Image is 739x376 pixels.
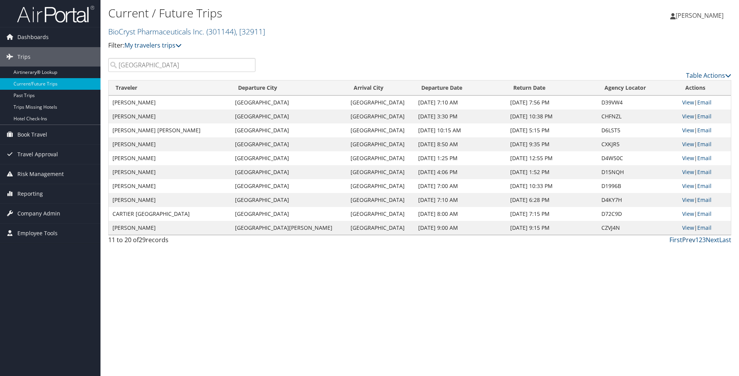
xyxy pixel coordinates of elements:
td: D15NQH [598,165,678,179]
td: [DATE] 9:35 PM [506,137,598,151]
td: [DATE] 1:52 PM [506,165,598,179]
td: CHFNZL [598,109,678,123]
th: Arrival City: activate to sort column ascending [347,80,415,96]
td: [GEOGRAPHIC_DATA] [347,151,415,165]
span: [PERSON_NAME] [676,11,724,20]
a: Email [697,168,712,176]
a: Table Actions [686,71,731,80]
td: [PERSON_NAME] [109,96,231,109]
a: View [682,224,694,231]
a: Email [697,210,712,217]
td: [GEOGRAPHIC_DATA] [347,96,415,109]
td: [PERSON_NAME] [109,221,231,235]
a: View [682,168,694,176]
td: D6LST5 [598,123,678,137]
td: | [678,137,731,151]
td: | [678,207,731,221]
th: Departure City: activate to sort column ascending [231,80,347,96]
a: View [682,140,694,148]
a: BioCryst Pharmaceuticals Inc. [108,26,265,37]
a: View [682,99,694,106]
td: CZVJ4N [598,221,678,235]
td: [GEOGRAPHIC_DATA] [347,123,415,137]
a: View [682,113,694,120]
td: [GEOGRAPHIC_DATA] [347,179,415,193]
td: [PERSON_NAME] [109,193,231,207]
td: [DATE] 10:15 AM [414,123,506,137]
a: View [682,196,694,203]
a: View [682,126,694,134]
a: First [669,236,682,244]
a: Email [697,224,712,231]
td: [GEOGRAPHIC_DATA] [347,165,415,179]
span: Trips [17,47,31,67]
td: [DATE] 8:50 AM [414,137,506,151]
img: airportal-logo.png [17,5,94,23]
td: [DATE] 7:56 PM [506,96,598,109]
a: [PERSON_NAME] [670,4,731,27]
a: Email [697,99,712,106]
th: Departure Date: activate to sort column descending [414,80,506,96]
td: [GEOGRAPHIC_DATA] [231,137,347,151]
td: [DATE] 7:10 AM [414,193,506,207]
td: CARTIER [GEOGRAPHIC_DATA] [109,207,231,221]
h1: Current / Future Trips [108,5,524,21]
td: [GEOGRAPHIC_DATA] [347,137,415,151]
td: [DATE] 7:00 AM [414,179,506,193]
td: [PERSON_NAME] [109,109,231,123]
a: Prev [682,236,695,244]
td: | [678,179,731,193]
td: [GEOGRAPHIC_DATA] [231,165,347,179]
a: Email [697,154,712,162]
td: | [678,96,731,109]
td: [PERSON_NAME] [109,151,231,165]
a: Last [719,236,731,244]
td: [PERSON_NAME] [PERSON_NAME] [109,123,231,137]
span: Book Travel [17,125,47,144]
a: Email [697,126,712,134]
span: Employee Tools [17,224,58,243]
td: [DATE] 7:15 PM [506,207,598,221]
td: [DATE] 8:00 AM [414,207,506,221]
td: [DATE] 6:28 PM [506,193,598,207]
td: [GEOGRAPHIC_DATA] [231,193,347,207]
a: 1 [695,236,699,244]
td: D39VW4 [598,96,678,109]
td: [PERSON_NAME] [109,137,231,151]
a: My travelers trips [124,41,182,50]
td: CXKJR5 [598,137,678,151]
span: , [ 32911 ] [236,26,265,37]
a: Email [697,140,712,148]
span: ( 301144 ) [206,26,236,37]
td: [GEOGRAPHIC_DATA] [231,109,347,123]
span: Company Admin [17,204,60,223]
td: [GEOGRAPHIC_DATA] [231,96,347,109]
td: | [678,123,731,137]
th: Traveler: activate to sort column ascending [109,80,231,96]
td: [GEOGRAPHIC_DATA] [347,207,415,221]
td: [DATE] 1:25 PM [414,151,506,165]
td: [GEOGRAPHIC_DATA] [231,123,347,137]
td: [GEOGRAPHIC_DATA] [231,151,347,165]
td: | [678,193,731,207]
td: [DATE] 9:00 AM [414,221,506,235]
td: [DATE] 10:38 PM [506,109,598,123]
td: [DATE] 10:33 PM [506,179,598,193]
a: Email [697,113,712,120]
td: | [678,151,731,165]
td: [PERSON_NAME] [109,165,231,179]
th: Return Date: activate to sort column ascending [506,80,598,96]
td: | [678,221,731,235]
td: [GEOGRAPHIC_DATA] [347,221,415,235]
a: Email [697,196,712,203]
td: [GEOGRAPHIC_DATA] [231,179,347,193]
td: | [678,109,731,123]
a: View [682,210,694,217]
a: Email [697,182,712,190]
th: Agency Locator: activate to sort column ascending [598,80,678,96]
td: [DATE] 4:06 PM [414,165,506,179]
td: [PERSON_NAME] [109,179,231,193]
td: [GEOGRAPHIC_DATA] [347,193,415,207]
td: [DATE] 9:15 PM [506,221,598,235]
a: 3 [702,236,706,244]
